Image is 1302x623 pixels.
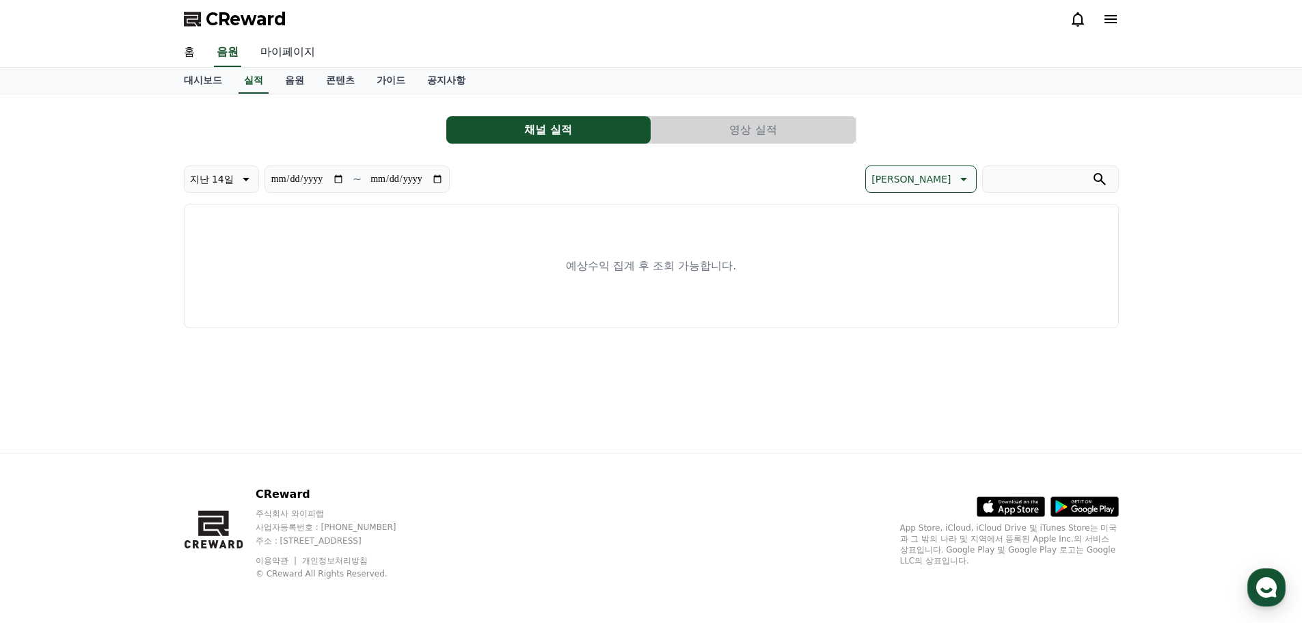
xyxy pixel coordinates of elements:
[256,568,422,579] p: © CReward All Rights Reserved.
[173,68,233,94] a: 대시보드
[256,522,422,533] p: 사업자등록번호 : [PHONE_NUMBER]
[302,556,368,566] a: 개인정보처리방침
[43,454,51,465] span: 홈
[211,454,228,465] span: 설정
[315,68,366,94] a: 콘텐츠
[256,556,299,566] a: 이용약관
[366,68,416,94] a: 가이드
[900,522,1119,566] p: App Store, iCloud, iCloud Drive 및 iTunes Store는 미국과 그 밖의 나라 및 지역에서 등록된 Apple Inc.의 서비스 상표입니다. Goo...
[651,116,856,144] button: 영상 실적
[184,165,259,193] button: 지난 14일
[256,508,422,519] p: 주식회사 와이피랩
[256,486,422,503] p: CReward
[274,68,315,94] a: 음원
[256,535,422,546] p: 주소 : [STREET_ADDRESS]
[446,116,651,144] button: 채널 실적
[184,8,286,30] a: CReward
[871,170,951,189] p: [PERSON_NAME]
[214,38,241,67] a: 음원
[173,38,206,67] a: 홈
[416,68,476,94] a: 공지사항
[176,434,262,468] a: 설정
[206,8,286,30] span: CReward
[249,38,326,67] a: 마이페이지
[125,455,141,466] span: 대화
[651,116,856,144] a: 영상 실적
[190,170,234,189] p: 지난 14일
[4,434,90,468] a: 홈
[566,258,736,274] p: 예상수익 집계 후 조회 가능합니다.
[239,68,269,94] a: 실적
[865,165,976,193] button: [PERSON_NAME]
[90,434,176,468] a: 대화
[353,171,362,187] p: ~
